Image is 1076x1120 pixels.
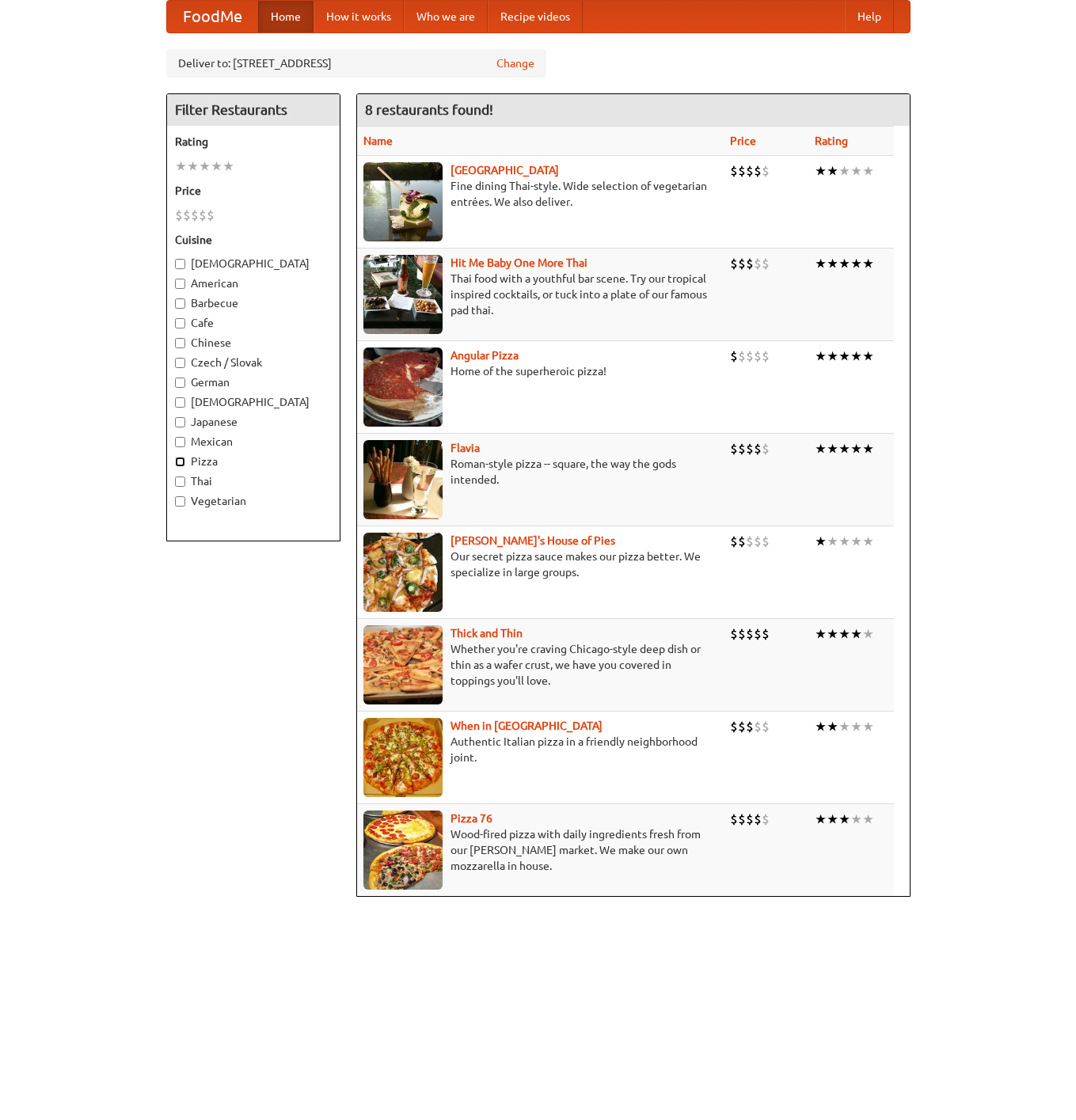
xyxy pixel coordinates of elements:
[451,534,615,547] a: [PERSON_NAME]'s House of Pies
[175,476,185,487] input: Thai
[850,347,862,365] li: ★
[850,811,862,828] li: ★
[862,533,874,550] li: ★
[175,457,185,467] input: Pizza
[738,255,746,272] li: $
[175,279,185,289] input: American
[363,625,443,704] img: thick.jpg
[815,533,827,550] li: ★
[827,625,838,643] li: ★
[175,397,185,408] input: [DEMOGRAPHIC_DATA]
[451,256,587,269] a: Hit Me Baby One More Thai
[838,811,850,828] li: ★
[175,437,185,447] input: Mexican
[166,49,546,78] div: Deliver to: [STREET_ADDRESS]
[730,255,738,272] li: $
[850,162,862,180] li: ★
[730,347,738,365] li: $
[827,718,838,735] li: ★
[862,625,874,643] li: ★
[175,378,185,388] input: German
[175,134,332,150] h5: Rating
[363,347,443,427] img: angular.jpg
[762,440,770,457] li: $
[363,162,443,241] img: satay.jpg
[451,627,523,640] a: Thick and Thin
[746,625,754,643] li: $
[451,164,559,177] a: [GEOGRAPHIC_DATA]
[754,625,762,643] li: $
[827,255,838,272] li: ★
[815,347,827,365] li: ★
[746,533,754,550] li: $
[175,256,332,271] label: [DEMOGRAPHIC_DATA]
[451,442,480,454] a: Flavia
[815,811,827,828] li: ★
[738,533,746,550] li: $
[754,162,762,180] li: $
[746,811,754,828] li: $
[850,440,862,457] li: ★
[738,718,746,735] li: $
[363,135,393,147] a: Name
[363,826,718,874] p: Wood-fired pizza with daily ingredients fresh from our [PERSON_NAME] market. We make our own mozz...
[746,440,754,457] li: $
[175,298,185,309] input: Barbecue
[754,811,762,828] li: $
[730,135,756,147] a: Price
[175,355,332,370] label: Czech / Slovak
[175,493,332,509] label: Vegetarian
[314,1,404,32] a: How it works
[365,102,493,117] ng-pluralize: 8 restaurants found!
[746,718,754,735] li: $
[175,295,332,311] label: Barbecue
[815,718,827,735] li: ★
[730,162,738,180] li: $
[827,162,838,180] li: ★
[762,255,770,272] li: $
[754,347,762,365] li: $
[175,394,332,410] label: [DEMOGRAPHIC_DATA]
[191,207,199,224] li: $
[815,162,827,180] li: ★
[838,162,850,180] li: ★
[730,811,738,828] li: $
[838,533,850,550] li: ★
[258,1,314,32] a: Home
[754,440,762,457] li: $
[488,1,583,32] a: Recipe videos
[754,255,762,272] li: $
[827,440,838,457] li: ★
[762,718,770,735] li: $
[451,812,492,825] a: Pizza 76
[762,162,770,180] li: $
[827,347,838,365] li: ★
[363,718,443,797] img: wheninrome.jpg
[167,1,258,32] a: FoodMe
[175,183,332,199] h5: Price
[363,255,443,334] img: babythai.jpg
[175,259,185,269] input: [DEMOGRAPHIC_DATA]
[738,347,746,365] li: $
[862,718,874,735] li: ★
[496,55,534,71] a: Change
[838,255,850,272] li: ★
[451,349,519,362] a: Angular Pizza
[175,232,332,248] h5: Cuisine
[175,207,183,224] li: $
[175,335,332,351] label: Chinese
[762,625,770,643] li: $
[730,718,738,735] li: $
[746,255,754,272] li: $
[363,271,718,318] p: Thai food with a youthful bar scene. Try our tropical inspired cocktails, or tuck into a plate of...
[862,811,874,828] li: ★
[815,440,827,457] li: ★
[175,358,185,368] input: Czech / Slovak
[850,718,862,735] li: ★
[175,338,185,348] input: Chinese
[838,718,850,735] li: ★
[845,1,894,32] a: Help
